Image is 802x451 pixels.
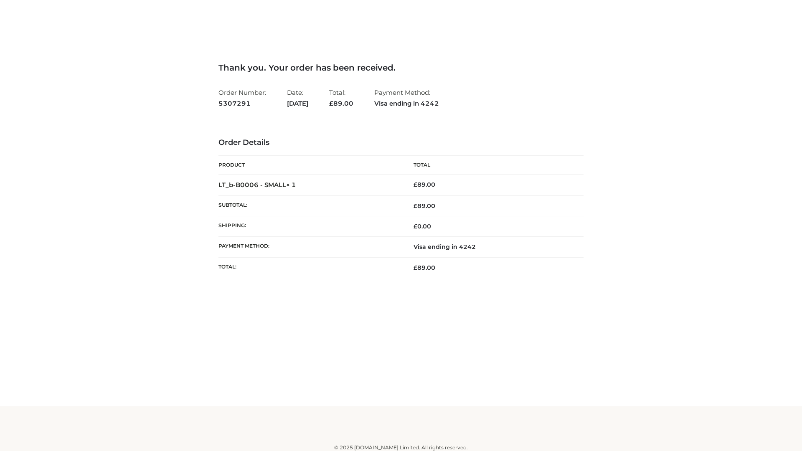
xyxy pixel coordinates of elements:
strong: LT_b-B0006 - SMALL [218,181,296,189]
strong: 5307291 [218,98,266,109]
th: Payment method: [218,237,401,257]
span: 89.00 [414,202,435,210]
bdi: 89.00 [414,181,435,188]
li: Date: [287,85,308,111]
th: Shipping: [218,216,401,237]
span: £ [414,264,417,271]
span: £ [414,181,417,188]
strong: Visa ending in 4242 [374,98,439,109]
span: £ [414,223,417,230]
span: £ [329,99,333,107]
td: Visa ending in 4242 [401,237,584,257]
li: Order Number: [218,85,266,111]
th: Product [218,156,401,175]
span: £ [414,202,417,210]
bdi: 0.00 [414,223,431,230]
th: Total [401,156,584,175]
th: Total: [218,257,401,278]
li: Total: [329,85,353,111]
span: 89.00 [329,99,353,107]
strong: × 1 [286,181,296,189]
h3: Thank you. Your order has been received. [218,63,584,73]
span: 89.00 [414,264,435,271]
h3: Order Details [218,138,584,147]
strong: [DATE] [287,98,308,109]
li: Payment Method: [374,85,439,111]
th: Subtotal: [218,195,401,216]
